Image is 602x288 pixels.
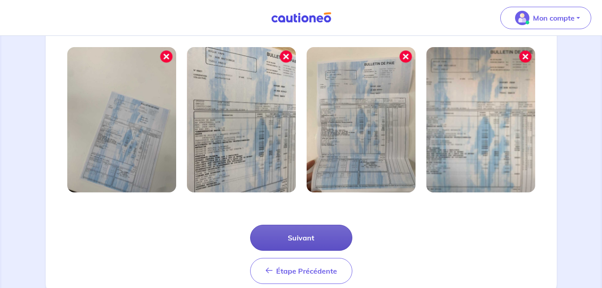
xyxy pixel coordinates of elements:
[268,12,335,23] img: Cautioneo
[276,266,337,275] span: Étape Précédente
[187,47,296,192] img: Image mal cadrée 2
[533,13,575,23] p: Mon compte
[426,47,535,192] img: Image mal cadrée 4
[500,7,591,29] button: illu_account_valid_menu.svgMon compte
[67,47,176,192] img: Image mal cadrée 1
[515,11,529,25] img: illu_account_valid_menu.svg
[250,225,352,251] button: Suivant
[250,258,352,284] button: Étape Précédente
[307,47,416,192] img: Image mal cadrée 3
